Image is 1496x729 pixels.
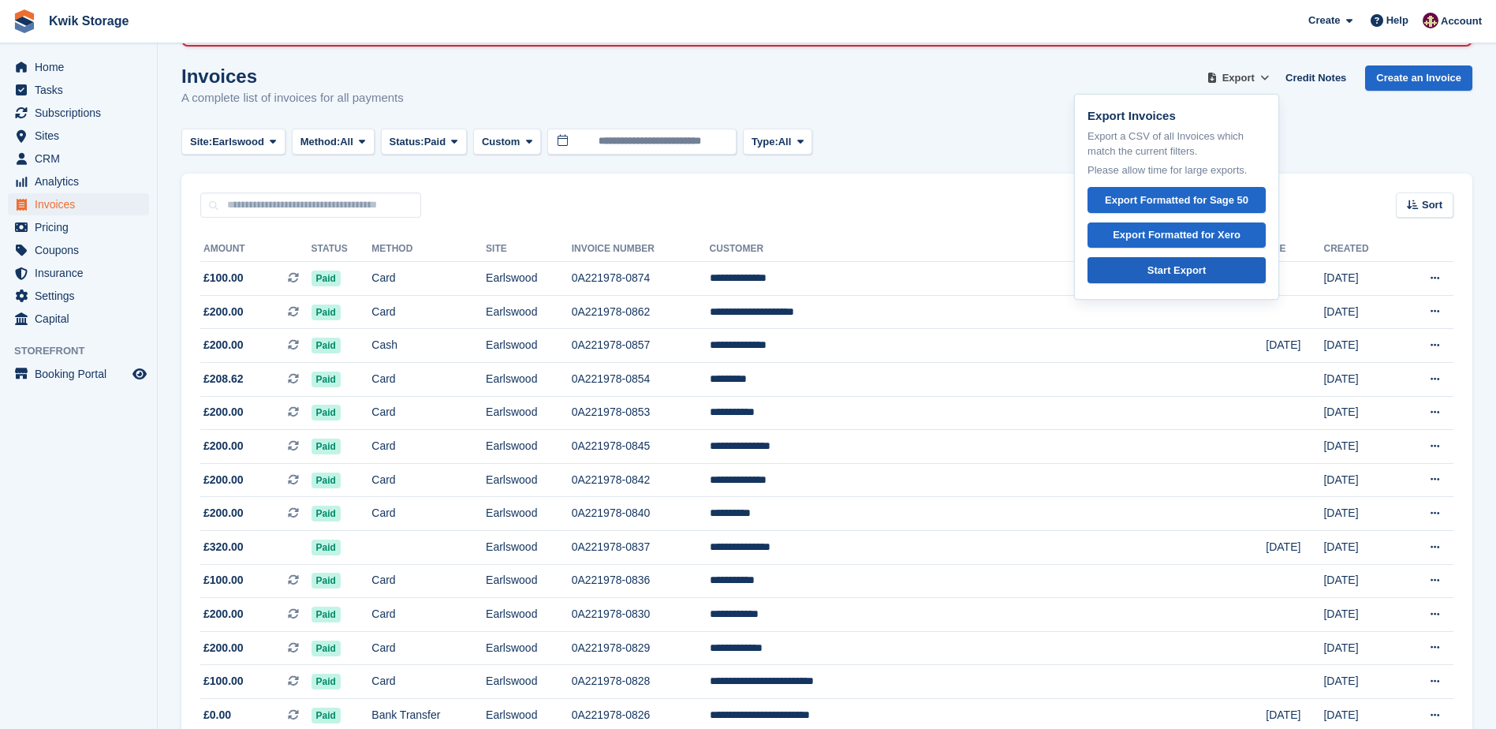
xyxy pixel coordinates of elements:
[203,270,244,286] span: £100.00
[1087,107,1266,125] p: Export Invoices
[371,598,486,632] td: Card
[371,665,486,699] td: Card
[572,564,710,598] td: 0A221978-0836
[203,707,231,723] span: £0.00
[35,148,129,170] span: CRM
[203,438,244,454] span: £200.00
[312,708,341,723] span: Paid
[312,305,341,320] span: Paid
[371,396,486,430] td: Card
[486,497,572,531] td: Earlswood
[371,329,486,363] td: Cash
[486,665,572,699] td: Earlswood
[1203,65,1273,92] button: Export
[1323,329,1398,363] td: [DATE]
[312,271,341,286] span: Paid
[200,237,312,262] th: Amount
[572,362,710,396] td: 0A221978-0854
[1323,631,1398,665] td: [DATE]
[572,396,710,430] td: 0A221978-0853
[1308,13,1340,28] span: Create
[203,505,244,522] span: £200.00
[1386,13,1408,28] span: Help
[1323,463,1398,497] td: [DATE]
[312,540,341,555] span: Paid
[292,129,375,155] button: Method: All
[8,308,149,330] a: menu
[35,363,129,385] span: Booking Portal
[203,606,244,622] span: £200.00
[1105,193,1248,208] div: Export Formatted for Sage 50
[1323,362,1398,396] td: [DATE]
[181,129,285,155] button: Site: Earlswood
[130,364,149,383] a: Preview store
[486,530,572,564] td: Earlswood
[8,363,149,385] a: menu
[1087,187,1266,213] a: Export Formatted for Sage 50
[203,472,244,488] span: £200.00
[486,430,572,464] td: Earlswood
[1441,13,1482,29] span: Account
[312,372,341,387] span: Paid
[572,598,710,632] td: 0A221978-0830
[486,631,572,665] td: Earlswood
[390,134,424,150] span: Status:
[35,285,129,307] span: Settings
[203,572,244,589] span: £100.00
[203,539,244,555] span: £320.00
[486,295,572,329] td: Earlswood
[203,371,244,387] span: £208.62
[312,473,341,488] span: Paid
[1323,497,1398,531] td: [DATE]
[312,439,341,454] span: Paid
[203,404,244,421] span: £200.00
[35,216,129,238] span: Pricing
[572,497,710,531] td: 0A221978-0840
[340,134,353,150] span: All
[572,430,710,464] td: 0A221978-0845
[482,134,520,150] span: Custom
[312,641,341,656] span: Paid
[1323,598,1398,632] td: [DATE]
[371,430,486,464] td: Card
[1279,65,1352,92] a: Credit Notes
[371,237,486,262] th: Method
[8,125,149,147] a: menu
[1087,222,1266,249] a: Export Formatted for Xero
[486,598,572,632] td: Earlswood
[14,343,157,359] span: Storefront
[1113,227,1240,243] div: Export Formatted for Xero
[743,129,812,155] button: Type: All
[35,262,129,284] span: Insurance
[572,631,710,665] td: 0A221978-0829
[371,262,486,296] td: Card
[1323,295,1398,329] td: [DATE]
[371,362,486,396] td: Card
[486,362,572,396] td: Earlswood
[572,665,710,699] td: 0A221978-0828
[572,237,710,262] th: Invoice Number
[572,295,710,329] td: 0A221978-0862
[35,193,129,215] span: Invoices
[486,463,572,497] td: Earlswood
[1323,396,1398,430] td: [DATE]
[8,170,149,193] a: menu
[381,129,467,155] button: Status: Paid
[1323,564,1398,598] td: [DATE]
[8,239,149,261] a: menu
[1423,13,1438,28] img: ellie tragonette
[1087,129,1266,159] p: Export a CSV of all Invoices which match the current filters.
[1422,197,1442,213] span: Sort
[312,237,372,262] th: Status
[8,285,149,307] a: menu
[181,89,404,107] p: A complete list of invoices for all payments
[473,129,541,155] button: Custom
[8,216,149,238] a: menu
[300,134,341,150] span: Method:
[752,134,778,150] span: Type:
[1147,263,1206,279] div: Start Export
[572,530,710,564] td: 0A221978-0837
[203,337,244,353] span: £200.00
[1323,665,1398,699] td: [DATE]
[312,573,341,589] span: Paid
